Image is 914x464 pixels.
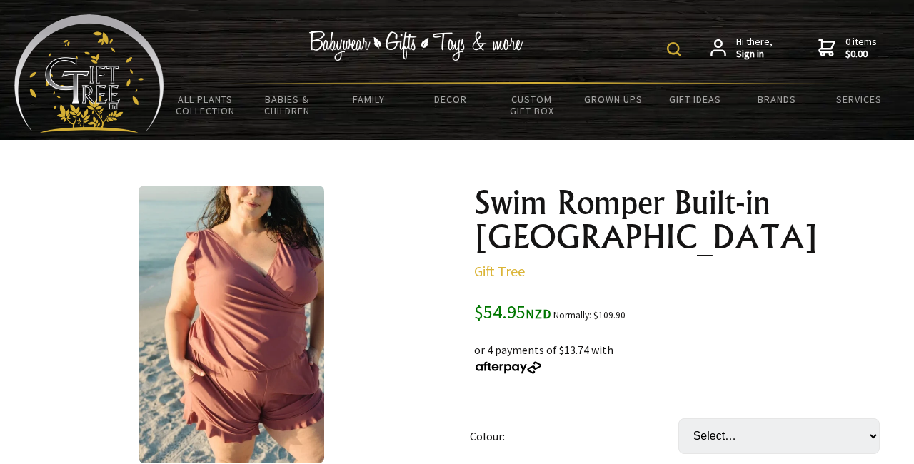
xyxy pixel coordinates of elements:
a: Grown Ups [573,84,654,114]
a: Family [328,84,409,114]
a: 0 items$0.00 [818,36,877,61]
img: Babyware - Gifts - Toys and more... [14,14,164,133]
a: Services [818,84,900,114]
span: 0 items [845,35,877,61]
a: Brands [736,84,818,114]
small: Normally: $109.90 [553,309,626,321]
a: Gift Ideas [655,84,736,114]
a: Gift Tree [474,262,525,280]
a: Hi there,Sign in [710,36,773,61]
a: All Plants Collection [164,84,246,126]
a: Babies & Children [246,84,327,126]
strong: $0.00 [845,48,877,61]
h1: Swim Romper Built-in [GEOGRAPHIC_DATA] [474,186,891,254]
div: or 4 payments of $13.74 with [474,324,891,375]
span: $54.95 [474,300,551,323]
strong: Sign in [736,48,773,61]
img: Babywear - Gifts - Toys & more [308,31,523,61]
img: product search [667,42,681,56]
img: Swim Romper Built-in Bra [139,186,323,463]
a: Decor [409,84,491,114]
a: Custom Gift Box [491,84,573,126]
span: NZD [526,306,551,322]
span: Hi there, [736,36,773,61]
img: Afterpay [474,361,543,374]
